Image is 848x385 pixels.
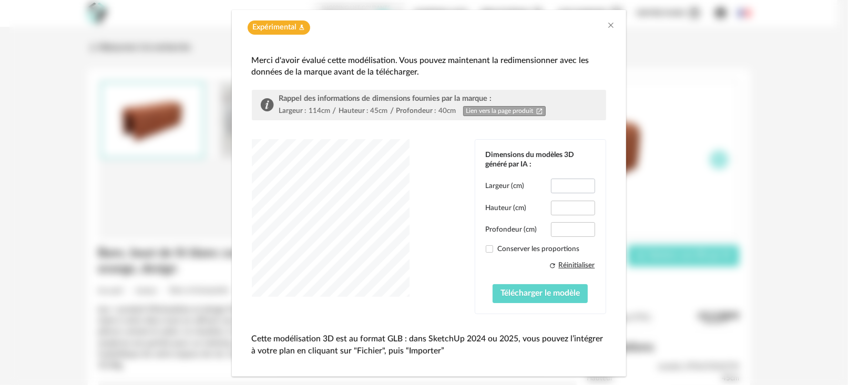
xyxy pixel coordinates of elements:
[333,106,336,116] div: /
[493,284,588,303] button: Télécharger le modèle
[252,55,606,78] div: Merci d'avoir évalué cette modélisation. Vous pouvez maintenant la redimensionner avec les donnée...
[299,23,305,33] span: Flask icon
[486,181,525,191] label: Largeur (cm)
[500,289,580,297] span: Télécharger le modèle
[438,106,456,116] div: 40cm
[390,106,394,116] div: /
[486,244,595,254] label: Conserver les proportions
[396,106,436,116] div: Profondeur :
[279,106,306,116] div: Largeur :
[253,23,297,33] span: Expérimental
[549,261,556,270] span: Refresh icon
[463,106,546,116] a: Lien vers la page produitOpen In New icon
[371,106,388,116] div: 45cm
[486,225,537,234] label: Profondeur (cm)
[536,107,543,115] span: Open In New icon
[486,203,527,213] label: Hauteur (cm)
[339,106,368,116] div: Hauteur :
[559,261,595,270] div: Réinitialiser
[252,333,606,357] p: Cette modélisation 3D est au format GLB : dans SketchUp 2024 ou 2025, vous pouvez l’intégrer à vo...
[232,10,626,377] div: dialog
[486,150,595,169] div: Dimensions du modèles 3D généré par IA :
[309,106,330,116] div: 114cm
[279,95,492,102] span: Rappel des informations de dimensions fournies par la marque :
[607,20,616,32] button: Close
